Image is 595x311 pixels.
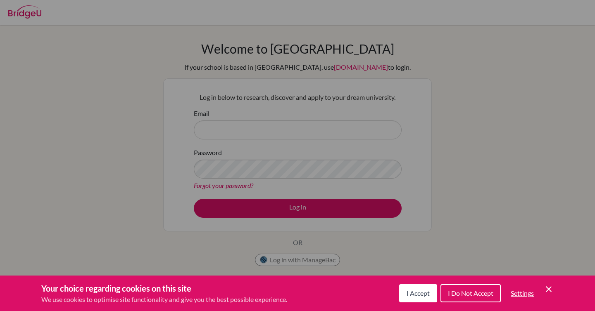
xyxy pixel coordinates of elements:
[544,284,554,294] button: Save and close
[504,285,540,302] button: Settings
[399,284,437,302] button: I Accept
[440,284,501,302] button: I Do Not Accept
[41,282,287,295] h3: Your choice regarding cookies on this site
[511,289,534,297] span: Settings
[407,289,430,297] span: I Accept
[41,295,287,304] p: We use cookies to optimise site functionality and give you the best possible experience.
[448,289,493,297] span: I Do Not Accept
